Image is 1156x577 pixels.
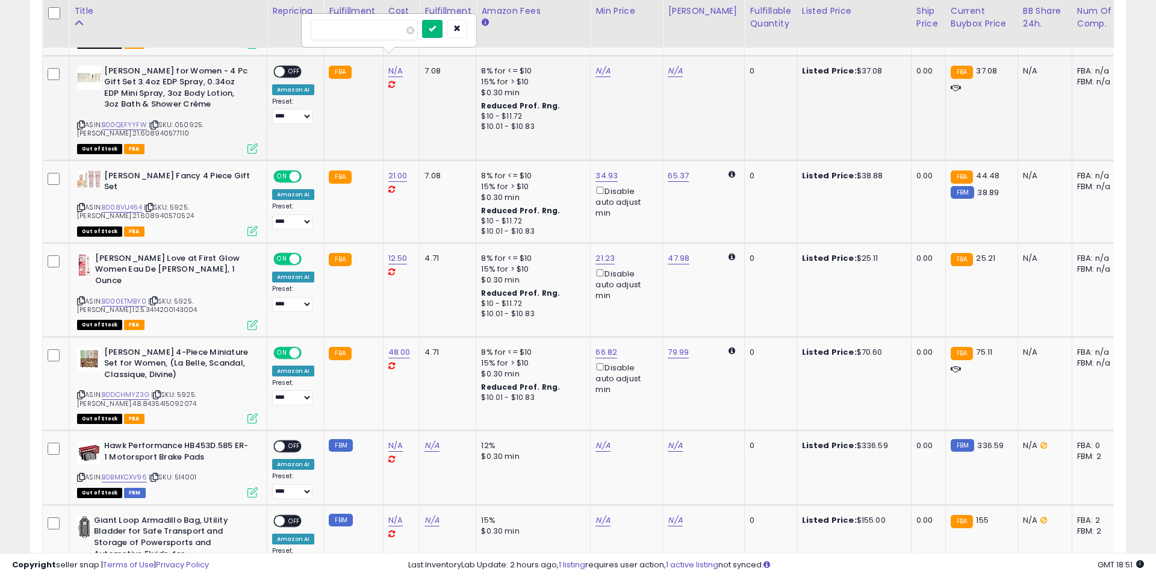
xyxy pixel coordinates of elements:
[94,515,240,574] b: Giant Loop Armadillo Bag, Utility Bladder for Safe Transport and Storage of Powersports and Autom...
[802,347,902,358] div: $70.60
[77,170,258,235] div: ASIN:
[595,65,610,77] a: N/A
[272,272,314,282] div: Amazon AI
[124,320,144,330] span: FBA
[595,440,610,452] a: N/A
[1077,76,1117,87] div: FBM: n/a
[285,516,304,526] span: OFF
[481,111,581,122] div: $10 - $11.72
[750,347,787,358] div: 0
[481,122,581,132] div: $10.01 - $10.83
[424,253,467,264] div: 4.71
[1077,347,1117,358] div: FBA: n/a
[481,216,581,226] div: $10 - $11.72
[329,66,351,79] small: FBA
[424,170,467,181] div: 7.08
[77,320,122,330] span: All listings that are currently out of stock and unavailable for purchase on Amazon
[802,65,857,76] b: Listed Price:
[595,346,617,358] a: 66.82
[481,76,581,87] div: 15% for > $10
[802,170,902,181] div: $38.88
[802,170,857,181] b: Listed Price:
[102,120,147,130] a: B00QEFYYFW
[481,101,560,111] b: Reduced Prof. Rng.
[388,252,408,264] a: 12.50
[481,192,581,203] div: $0.30 min
[951,347,973,360] small: FBA
[729,170,735,178] i: Calculated using Dynamic Max Price.
[951,5,1013,30] div: Current Buybox Price
[272,366,314,376] div: Amazon AI
[750,515,787,526] div: 0
[77,253,258,329] div: ASIN:
[424,66,467,76] div: 7.08
[802,253,902,264] div: $25.11
[481,299,581,309] div: $10 - $11.72
[802,5,906,17] div: Listed Price
[1023,515,1063,526] div: N/A
[481,515,581,526] div: 15%
[275,254,290,264] span: ON
[802,440,857,451] b: Listed Price:
[668,65,682,77] a: N/A
[1023,5,1067,30] div: BB Share 24h.
[750,5,791,30] div: Fulfillable Quantity
[77,66,101,90] img: 318A9tKbqUL._SL40_.jpg
[424,514,439,526] a: N/A
[1077,253,1117,264] div: FBA: n/a
[802,514,857,526] b: Listed Price:
[285,441,304,452] span: OFF
[977,440,1004,451] span: 336.59
[1077,5,1121,30] div: Num of Comp.
[1023,66,1063,76] div: N/A
[802,515,902,526] div: $155.00
[329,253,351,266] small: FBA
[388,440,403,452] a: N/A
[408,560,1144,571] div: Last InventoryLab Update: 2 hours ago, requires user action, not synced.
[481,5,585,17] div: Amazon Fees
[668,5,739,17] div: [PERSON_NAME]
[977,187,999,198] span: 38.89
[750,170,787,181] div: 0
[77,253,92,277] img: 41Sh86NlYTL._SL40_.jpg
[666,559,718,570] a: 1 active listing
[77,390,196,408] span: | SKU: 5925.[PERSON_NAME].48.8435415092074
[77,170,101,188] img: 41xQWRmki2L._SL40_.jpg
[329,5,378,17] div: Fulfillment
[481,264,581,275] div: 15% for > $10
[802,66,902,76] div: $37.08
[481,358,581,369] div: 15% for > $10
[77,488,122,498] span: All listings that are currently out of stock and unavailable for purchase on Amazon
[951,515,973,528] small: FBA
[951,253,973,266] small: FBA
[77,296,197,314] span: | SKU: 5925.[PERSON_NAME].12.5.3414200143004
[104,347,250,384] b: [PERSON_NAME] 4-Piece Miniature Set for Women, (La Belle, Scandal, Classique, Divine)
[481,226,581,237] div: $10.01 - $10.83
[104,440,250,466] b: Hawk Performance HB453D.585 ER-1 Motorsport Brake Pads
[104,170,250,196] b: [PERSON_NAME] Fancy 4 Piece Gift Set
[272,472,314,499] div: Preset:
[329,439,352,452] small: FBM
[481,87,581,98] div: $0.30 min
[388,514,403,526] a: N/A
[1077,170,1117,181] div: FBA: n/a
[77,144,122,154] span: All listings that are currently out of stock and unavailable for purchase on Amazon
[12,559,56,570] strong: Copyright
[329,347,351,360] small: FBA
[481,526,581,537] div: $0.30 min
[74,5,262,17] div: Title
[1098,559,1144,570] span: 2025-09-8 18:51 GMT
[1077,181,1117,192] div: FBM: n/a
[481,275,581,285] div: $0.30 min
[124,488,146,498] span: FBM
[559,559,585,570] a: 1 listing
[102,472,147,482] a: B0BMKCXV96
[481,382,560,392] b: Reduced Prof. Rng.
[916,440,936,451] div: 0.00
[951,439,974,452] small: FBM
[1077,451,1117,462] div: FBM: 2
[77,440,258,496] div: ASIN:
[595,267,653,302] div: Disable auto adjust min
[729,253,735,261] i: Calculated using Dynamic Max Price.
[595,361,653,396] div: Disable auto adjust min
